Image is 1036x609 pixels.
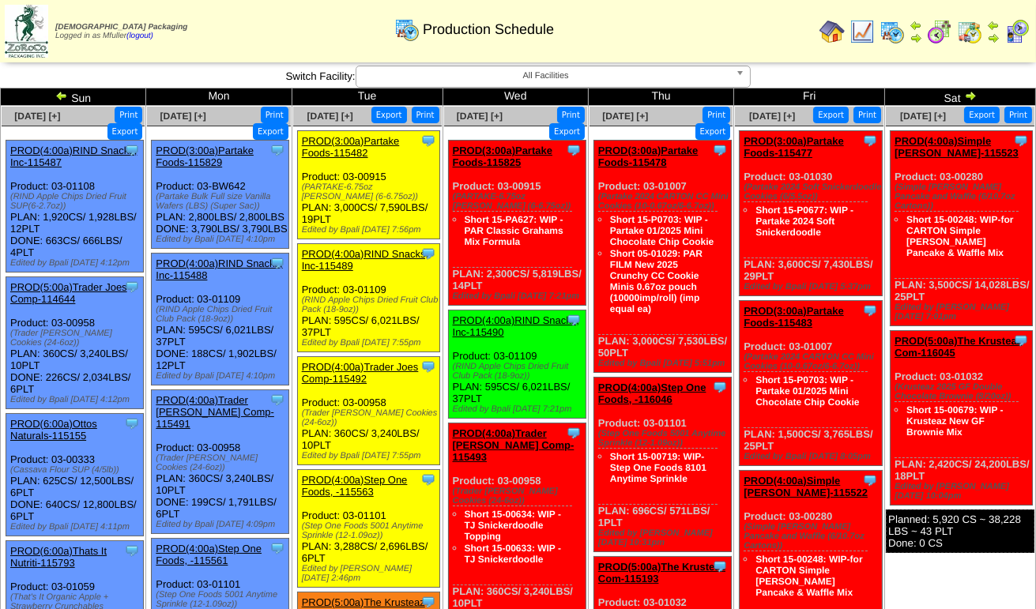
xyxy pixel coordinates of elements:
[453,145,552,168] a: PROD(3:00a)Partake Foods-115825
[895,182,1032,211] div: (Simple [PERSON_NAME] Pancake and Waffle (6/10.7oz Cartons))
[394,17,420,42] img: calendarprod.gif
[453,192,586,211] div: (PARTAKE-6.75oz [PERSON_NAME] (6-6.75oz))
[302,361,419,385] a: PROD(4:00a)Trader Joes Comp-115492
[598,528,731,547] div: Edited by [PERSON_NAME] [DATE] 10:31pm
[853,107,881,123] button: Print
[740,301,882,466] div: Product: 03-01007 PLAN: 1,500CS / 3,765LBS / 25PLT
[964,89,977,102] img: arrowright.gif
[297,470,439,588] div: Product: 03-01101 PLAN: 3,288CS / 2,696LBS / 6PLT
[895,335,1022,359] a: PROD(5:00a)The Krusteaz Com-116045
[695,123,731,140] button: Export
[598,429,731,448] div: (Step One Foods 5001 Anytime Sprinkle (12-1.09oz))
[891,131,1033,326] div: Product: 03-00280 PLAN: 3,500CS / 14,028LBS / 25PLT
[549,123,585,140] button: Export
[115,107,142,123] button: Print
[10,258,143,268] div: Edited by Bpali [DATE] 4:12pm
[363,66,729,85] span: All Facilities
[957,19,982,44] img: calendarinout.gif
[862,133,878,148] img: Tooltip
[156,258,282,281] a: PROD(4:00a)RIND Snacks, Inc-115488
[465,543,561,565] a: Short 15-00633: WIP - TJ Snickerdoodle
[734,88,885,106] td: Fri
[156,520,288,529] div: Edited by Bpali [DATE] 4:09pm
[886,509,1034,553] div: Planned: 5,920 CS ~ 38,228 LBS ~ 43 PLT Done: 0 CS
[10,329,143,348] div: (Trader [PERSON_NAME] Cookies (24-6oz))
[927,19,952,44] img: calendarblend.gif
[712,142,728,158] img: Tooltip
[269,142,285,158] img: Tooltip
[588,88,733,106] td: Thu
[906,214,1013,258] a: Short 15-00248: WIP-for CARTON Simple [PERSON_NAME] Pancake & Waffle Mix
[453,362,586,381] div: (RIND Apple Chips Dried Fruit Club Pack (18-9oz))
[420,359,436,374] img: Tooltip
[749,111,795,122] a: [DATE] [+]
[453,291,586,301] div: Edited by Bpali [DATE] 7:21pm
[465,509,561,542] a: Short 15-00634: WIP - TJ Snickerdoodle Topping
[1004,19,1030,44] img: calendarcustomer.gif
[566,142,582,158] img: Tooltip
[423,21,554,38] span: Production Schedule
[55,89,68,102] img: arrowleft.gif
[302,295,439,314] div: (RIND Apple Chips Dried Fruit Club Pack (18-9oz))
[126,32,153,40] a: (logout)
[152,390,289,534] div: Product: 03-00958 PLAN: 360CS / 3,240LBS / 10PLT DONE: 199CS / 1,791LBS / 6PLT
[602,111,648,122] a: [DATE] [+]
[610,214,714,247] a: Short 15-P0703: WIP - Partake 01/2025 Mini Chocolate Chip Cookie
[744,452,881,461] div: Edited by Bpali [DATE] 8:05pm
[420,133,436,148] img: Tooltip
[610,248,703,314] a: Short 05-01029: PAR FILM New 2025 Crunchy CC Cookie Minis 0.67oz pouch (10000imp/roll) (imp equal...
[6,141,144,273] div: Product: 03-01108 PLAN: 1,920CS / 1,928LBS / 12PLT DONE: 663CS / 666LBS / 4PLT
[10,465,143,475] div: (Cassava Flour SUP (4/5lb))
[302,248,428,272] a: PROD(4:00a)RIND Snacks, Inc-115489
[610,451,706,484] a: Short 15-00719: WIP- Step One Foods 8101 Anytime Sprinkle
[880,19,905,44] img: calendarprod.gif
[457,111,503,122] span: [DATE] [+]
[895,382,1032,401] div: (Krusteaz 2025 GF Double Chocolate Brownie (8/20oz))
[557,107,585,123] button: Print
[10,192,143,211] div: (RIND Apple Chips Dried Fruit SUP(6-2.7oz))
[598,192,731,211] div: (Partake 2024 CARTON CC Mini Cookies (10-0.67oz/6-6.7oz))
[152,254,289,385] div: Product: 03-01109 PLAN: 595CS / 6,021LBS / 37PLT DONE: 188CS / 1,902LBS / 12PLT
[297,357,439,465] div: Product: 03-00958 PLAN: 360CS / 3,240LBS / 10PLT
[964,107,1000,123] button: Export
[160,111,206,122] a: [DATE] [+]
[269,255,285,271] img: Tooltip
[297,131,439,239] div: Product: 03-00915 PLAN: 3,000CS / 7,590LBS / 19PLT
[152,141,289,249] div: Product: 03-BW642 PLAN: 2,800LBS / 2,800LBS DONE: 3,790LBS / 3,790LBS
[307,111,353,122] a: [DATE] [+]
[10,545,107,569] a: PROD(6:00a)Thats It Nutriti-115793
[819,19,845,44] img: home.gif
[453,404,586,414] div: Edited by Bpali [DATE] 7:21pm
[302,338,439,348] div: Edited by Bpali [DATE] 7:55pm
[910,19,922,32] img: arrowleft.gif
[895,303,1032,321] div: Edited by [PERSON_NAME] [DATE] 7:01pm
[10,145,137,168] a: PROD(4:00a)RIND Snacks, Inc-115487
[900,111,946,122] a: [DATE] [+]
[292,88,443,106] td: Tue
[14,111,60,122] span: [DATE] [+]
[302,182,439,201] div: (PARTAKE-6.75oz [PERSON_NAME] (6-6.75oz))
[703,107,730,123] button: Print
[1,88,146,106] td: Sun
[10,281,127,305] a: PROD(5:00a)Trader Joes Comp-114644
[10,522,143,532] div: Edited by Bpali [DATE] 4:11pm
[1013,333,1029,348] img: Tooltip
[813,107,849,123] button: Export
[420,246,436,261] img: Tooltip
[253,123,288,140] button: Export
[124,142,140,158] img: Tooltip
[6,277,144,409] div: Product: 03-00958 PLAN: 360CS / 3,240LBS / 10PLT DONE: 226CS / 2,034LBS / 6PLT
[156,145,254,168] a: PROD(3:00a)Partake Foods-115829
[302,564,439,583] div: Edited by [PERSON_NAME] [DATE] 2:46pm
[453,487,586,506] div: (Trader [PERSON_NAME] Cookies (24-6oz))
[261,107,288,123] button: Print
[740,131,882,296] div: Product: 03-01030 PLAN: 3,600CS / 7,430LBS / 29PLT
[895,482,1032,501] div: Edited by [PERSON_NAME] [DATE] 10:04pm
[598,359,731,368] div: Edited by Bpali [DATE] 5:51pm
[712,558,728,574] img: Tooltip
[6,414,144,536] div: Product: 03-00333 PLAN: 625CS / 12,500LBS / 6PLT DONE: 640CS / 12,800LBS / 6PLT
[302,521,439,540] div: (Step One Foods 5001 Anytime Sprinkle (12-1.09oz))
